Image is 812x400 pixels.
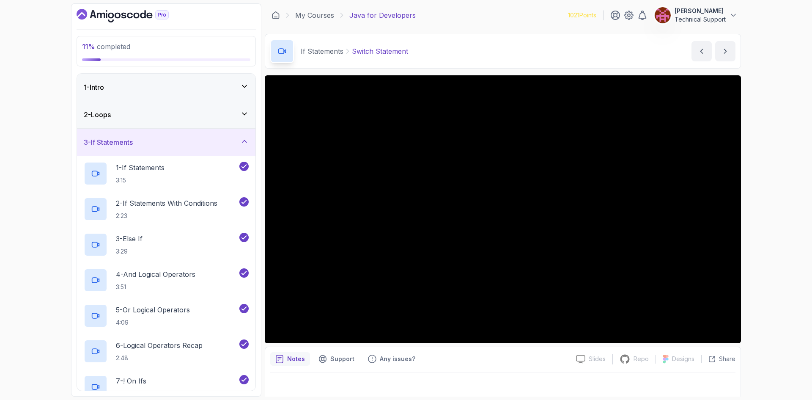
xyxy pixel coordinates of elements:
[265,75,741,343] iframe: 9 - Switch Statement
[77,129,255,156] button: 3-If Statements
[330,355,354,363] p: Support
[287,355,305,363] p: Notes
[116,269,195,279] p: 4 - And Logical Operators
[672,355,694,363] p: Designs
[301,46,343,56] p: If Statements
[84,304,249,328] button: 5-Or Logical Operators4:09
[568,11,596,19] p: 1021 Points
[675,7,726,15] p: [PERSON_NAME]
[84,339,249,363] button: 6-Logical Operators Recap2:48
[116,212,217,220] p: 2:23
[116,234,143,244] p: 3 - Else If
[715,41,735,61] button: next content
[270,352,310,366] button: notes button
[655,7,671,23] img: user profile image
[84,162,249,185] button: 1-If Statements3:15
[84,137,133,147] h3: 3 - If Statements
[84,375,249,399] button: 7-! On Ifs1:36
[82,42,130,51] span: completed
[116,354,203,362] p: 2:48
[701,355,735,363] button: Share
[352,46,408,56] p: Switch Statement
[634,355,649,363] p: Repo
[84,268,249,292] button: 4-And Logical Operators3:51
[349,10,416,20] p: Java for Developers
[116,376,146,386] p: 7 - ! On Ifs
[77,9,188,22] a: Dashboard
[719,355,735,363] p: Share
[77,101,255,128] button: 2-Loops
[84,110,111,120] h3: 2 - Loops
[295,10,334,20] a: My Courses
[116,318,190,327] p: 4:09
[380,355,415,363] p: Any issues?
[116,305,190,315] p: 5 - Or Logical Operators
[116,283,195,291] p: 3:51
[116,389,146,398] p: 1:36
[116,340,203,350] p: 6 - Logical Operators Recap
[116,176,165,185] p: 3:15
[691,41,712,61] button: previous content
[654,7,738,24] button: user profile image[PERSON_NAME]Technical Support
[116,198,217,208] p: 2 - If Statements With Conditions
[272,11,280,19] a: Dashboard
[84,233,249,257] button: 3-Else If3:29
[77,74,255,101] button: 1-Intro
[82,42,95,51] span: 11 %
[313,352,359,366] button: Support button
[84,197,249,221] button: 2-If Statements With Conditions2:23
[116,247,143,256] p: 3:29
[675,15,726,24] p: Technical Support
[589,355,606,363] p: Slides
[363,352,420,366] button: Feedback button
[116,163,165,173] p: 1 - If Statements
[84,82,104,92] h3: 1 - Intro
